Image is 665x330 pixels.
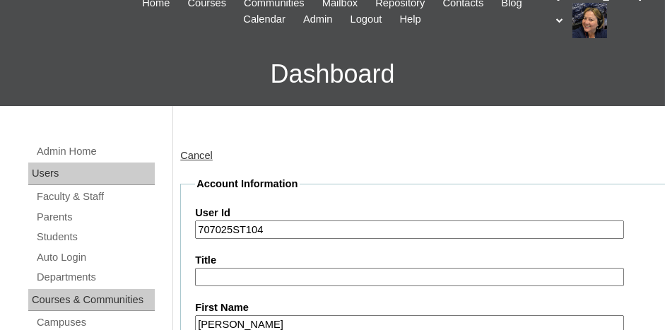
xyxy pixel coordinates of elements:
a: Students [35,228,155,246]
a: Calendar [236,11,292,28]
a: Logout [343,11,389,28]
h3: Dashboard [7,42,658,106]
span: Logout [351,11,382,28]
a: Cancel [180,150,213,161]
a: Auto Login [35,249,155,266]
div: Courses & Communities [28,289,155,312]
span: Help [399,11,420,28]
a: Faculty & Staff [35,188,155,206]
legend: Account Information [195,177,299,191]
a: Departments [35,269,155,286]
a: Help [392,11,428,28]
div: Users [28,163,155,185]
img: Evelyn Torres-Lopez [572,3,607,38]
a: Admin [296,11,340,28]
a: Admin Home [35,143,155,160]
span: Admin [303,11,333,28]
a: Parents [35,208,155,226]
span: Calendar [243,11,285,28]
